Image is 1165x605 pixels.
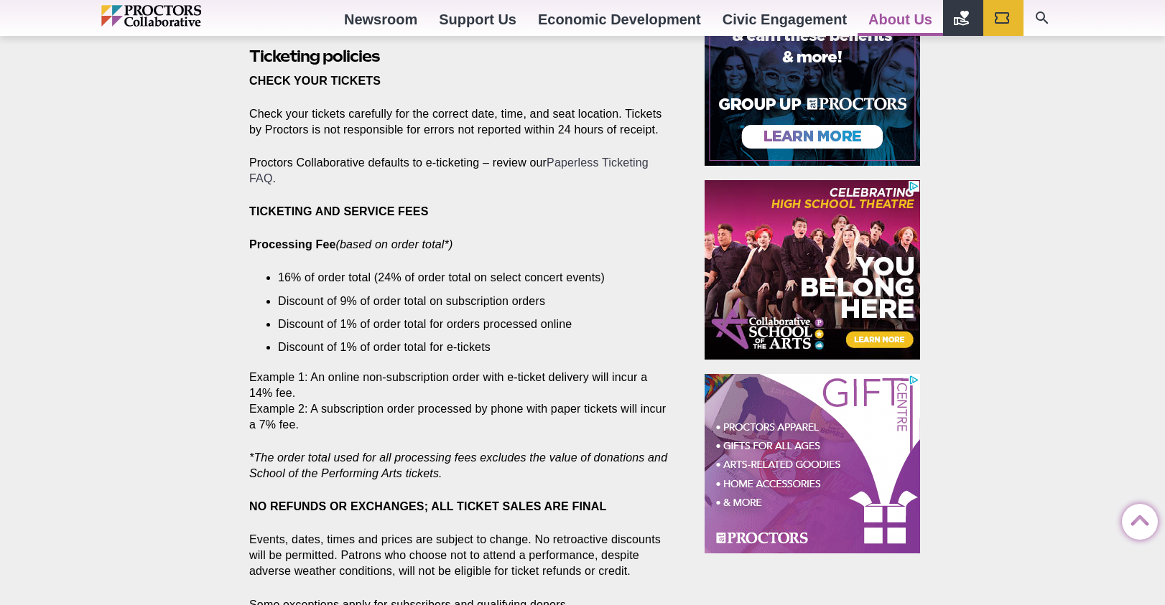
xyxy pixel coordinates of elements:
[249,532,672,579] p: Events, dates, times and prices are subject to change. No retroactive discounts will be permitted...
[278,294,650,309] li: Discount of 9% of order total on subscription orders
[249,45,672,67] h2: Ticketing policies
[705,374,920,553] iframe: Advertisement
[249,155,672,187] p: Proctors Collaborative defaults to e-ticketing – review our .
[249,451,667,479] em: *The order total used for all processing fees excludes the value of donations and School of the P...
[336,238,453,250] em: (based on order total*)
[249,205,429,217] strong: TICKETING AND SERVICE FEES
[249,500,606,512] strong: NO REFUNDS OR EXCHANGES; ALL TICKET SALES ARE FINAL
[278,339,650,355] li: Discount of 1% of order total for e-tickets
[249,75,381,87] strong: CHECK YOUR TICKETS
[278,316,650,332] li: Discount of 1% of order total for orders processed online
[249,370,672,433] p: Example 1: An online non-subscription order with e-ticket delivery will incur a 14% fee. Example ...
[705,180,920,360] iframe: Advertisement
[1122,505,1151,533] a: Back to Top
[249,106,672,138] p: Check your tickets carefully for the correct date, time, and seat location. Tickets by Proctors i...
[101,5,263,27] img: Proctors logo
[278,270,650,286] li: 16% of order total (24% of order total on select concert events)
[249,238,336,250] strong: Processing Fee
